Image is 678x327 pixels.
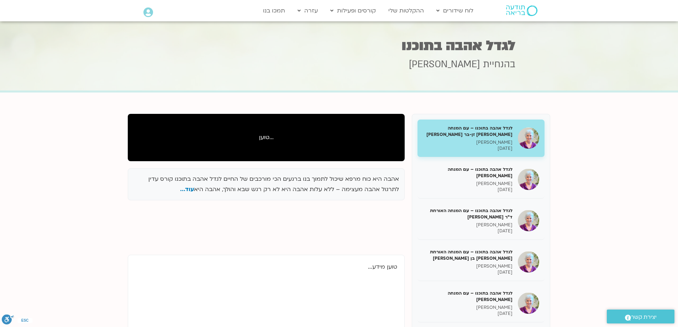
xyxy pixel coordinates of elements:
a: יצירת קשר [607,310,674,323]
a: לוח שידורים [433,4,477,17]
img: תודעה בריאה [506,5,537,16]
p: [DATE] [423,146,513,152]
p: אהבה היא כוח מרפא שיכול לתמוך בנו ברגעים הכי מורכבים של החיים לגדל אהבה בתוכנו קורס עדין לתרגול א... [133,174,399,195]
img: לגדל אהבה בתוכנו – עם המנחה האורחת שאנייה כהן בן חיים [518,251,539,273]
p: [PERSON_NAME] [423,181,513,187]
img: לגדל אהבה בתוכנו – עם המנחה האורח בן קמינסקי [518,292,539,314]
h5: לגדל אהבה בתוכנו – עם המנחה [PERSON_NAME] [423,290,513,303]
p: [DATE] [423,187,513,193]
h5: לגדל אהבה בתוכנו – עם המנחה האורחת ד"ר [PERSON_NAME] [423,207,513,220]
p: [DATE] [423,269,513,275]
p: [PERSON_NAME] [423,305,513,311]
span: עוד... [180,185,194,193]
p: [PERSON_NAME] [423,139,513,146]
span: בהנחיית [483,58,515,71]
p: [PERSON_NAME] [423,263,513,269]
img: לגדל אהבה בתוכנו – עם המנחה האורחת צילה זן-בר צור [518,127,539,149]
h1: לגדל אהבה בתוכנו [163,39,515,53]
img: לגדל אהבה בתוכנו – עם המנחה האורחת ד"ר נועה אלבלדה [518,210,539,231]
h5: לגדל אהבה בתוכנו – עם המנחה [PERSON_NAME] זן-בר [PERSON_NAME] [423,125,513,138]
h5: לגדל אהבה בתוכנו – עם המנחה האורחת [PERSON_NAME] בן [PERSON_NAME] [423,249,513,262]
a: קורסים ופעילות [327,4,379,17]
a: עזרה [294,4,321,17]
p: טוען מידע... [135,262,397,272]
a: תמכו בנו [259,4,289,17]
a: ההקלטות שלי [385,4,427,17]
p: [DATE] [423,311,513,317]
h5: לגדל אהבה בתוכנו – עם המנחה [PERSON_NAME] [423,166,513,179]
span: יצירת קשר [631,312,657,322]
img: לגדל אהבה בתוכנו – עם המנחה האורח ענבר בר קמה [518,169,539,190]
p: [DATE] [423,228,513,234]
p: [PERSON_NAME] [423,222,513,228]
